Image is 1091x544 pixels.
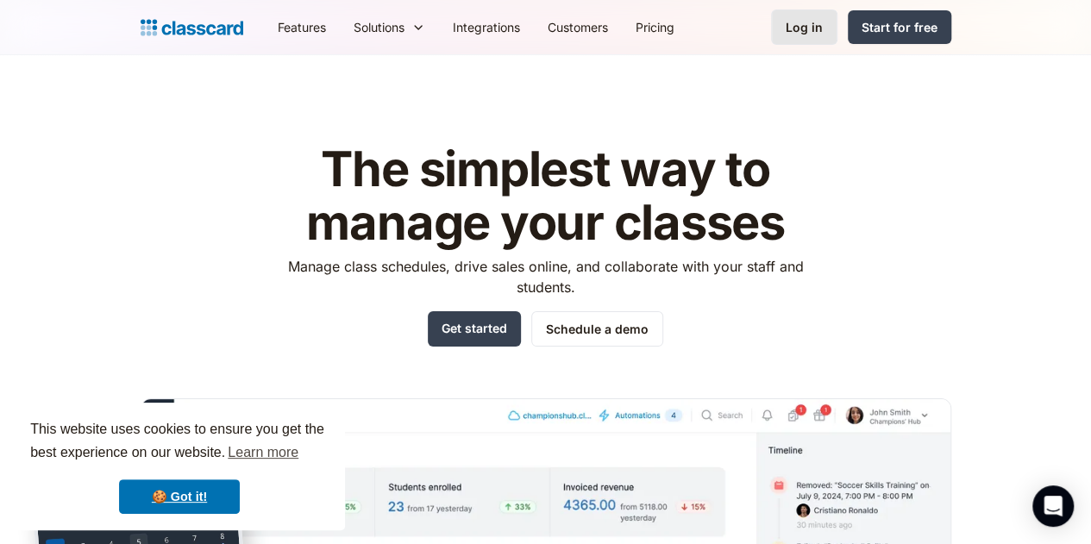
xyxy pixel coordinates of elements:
[354,18,404,36] div: Solutions
[14,403,345,530] div: cookieconsent
[862,18,937,36] div: Start for free
[534,8,622,47] a: Customers
[272,256,819,297] p: Manage class schedules, drive sales online, and collaborate with your staff and students.
[786,18,823,36] div: Log in
[272,143,819,249] h1: The simplest way to manage your classes
[119,479,240,514] a: dismiss cookie message
[771,9,837,45] a: Log in
[622,8,688,47] a: Pricing
[439,8,534,47] a: Integrations
[848,10,951,44] a: Start for free
[225,440,301,466] a: learn more about cookies
[1032,485,1074,527] div: Open Intercom Messenger
[141,16,243,40] a: home
[340,8,439,47] div: Solutions
[428,311,521,347] a: Get started
[30,419,329,466] span: This website uses cookies to ensure you get the best experience on our website.
[264,8,340,47] a: Features
[531,311,663,347] a: Schedule a demo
